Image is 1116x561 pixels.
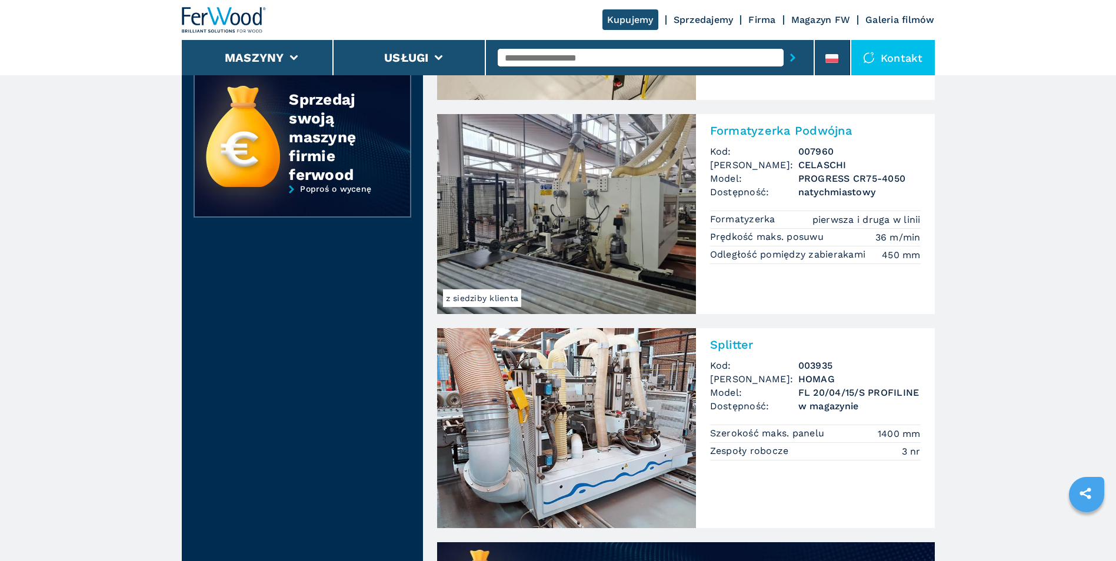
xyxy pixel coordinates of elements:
[798,359,921,372] h3: 003935
[798,372,921,386] h3: HOMAG
[437,328,696,528] img: Splitter HOMAG FL 20/04/15/S PROFILINE
[710,359,798,372] span: Kod:
[710,386,798,399] span: Model:
[798,399,921,413] span: w magazynie
[882,248,921,262] em: 450 mm
[674,14,734,25] a: Sprzedajemy
[710,231,827,243] p: Prędkość maks. posuwu
[851,40,935,75] div: Kontakt
[710,213,778,226] p: Formatyzerka
[194,184,411,226] a: Poproś o wycenę
[863,52,875,64] img: Kontakt
[798,158,921,172] h3: CELASCHI
[710,123,921,138] h2: Formatyzerka Podwójna
[384,51,429,65] button: Usługi
[710,399,798,413] span: Dostępność:
[710,145,798,158] span: Kod:
[710,338,921,352] h2: Splitter
[602,9,658,30] a: Kupujemy
[710,185,798,199] span: Dostępność:
[437,328,935,528] a: Splitter HOMAG FL 20/04/15/S PROFILINESplitterKod:003935[PERSON_NAME]:HOMAGModel:FL 20/04/15/S PR...
[437,114,935,314] a: Formatyzerka Podwójna CELASCHI PROGRESS CR75-4050z siedziby klientaFormatyzerka PodwójnaKod:00796...
[748,14,775,25] a: Firma
[710,372,798,386] span: [PERSON_NAME]:
[710,445,792,458] p: Zespoły robocze
[878,427,921,440] em: 1400 mm
[1066,508,1107,552] iframe: Chat
[902,445,921,458] em: 3 nr
[784,44,802,71] button: submit-button
[289,90,387,184] div: Sprzedaj swoją maszynę firmie ferwood
[798,386,921,399] h3: FL 20/04/15/S PROFILINE
[710,172,798,185] span: Model:
[443,289,522,307] span: z siedziby klienta
[182,7,266,33] img: Ferwood
[798,172,921,185] h3: PROGRESS CR75-4050
[798,145,921,158] h3: 007960
[1071,479,1100,508] a: sharethis
[710,158,798,172] span: [PERSON_NAME]:
[710,248,869,261] p: Odległość pomiędzy zabierakami
[437,114,696,314] img: Formatyzerka Podwójna CELASCHI PROGRESS CR75-4050
[791,14,851,25] a: Magazyn FW
[225,51,284,65] button: Maszyny
[710,427,828,440] p: Szerokość maks. panelu
[812,213,921,226] em: pierwsza i druga w linii
[875,231,921,244] em: 36 m/min
[865,14,935,25] a: Galeria filmów
[798,185,921,199] span: natychmiastowy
